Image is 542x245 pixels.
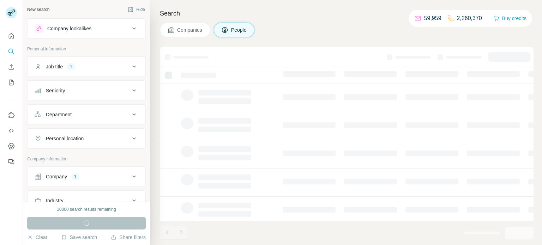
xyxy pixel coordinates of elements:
button: Industry [28,192,145,209]
button: Buy credits [494,13,526,23]
button: Company1 [28,168,145,185]
span: Companies [177,26,203,33]
p: Personal information [27,46,146,52]
div: 1 [71,173,79,180]
button: Search [6,45,17,58]
div: Seniority [46,87,65,94]
button: Seniority [28,82,145,99]
div: Job title [46,63,63,70]
button: Dashboard [6,140,17,153]
div: New search [27,6,49,13]
div: Industry [46,197,64,204]
button: Personal location [28,130,145,147]
div: Company lookalikes [47,25,91,32]
button: Hide [123,4,150,15]
button: Quick start [6,30,17,42]
button: Job title1 [28,58,145,75]
div: Personal location [46,135,84,142]
button: Share filters [111,234,146,241]
button: Save search [61,234,97,241]
button: Use Surfe on LinkedIn [6,109,17,122]
div: 1 [67,63,75,70]
span: People [231,26,247,33]
p: 59,959 [424,14,441,23]
button: Enrich CSV [6,61,17,73]
button: Company lookalikes [28,20,145,37]
h4: Search [160,8,534,18]
p: 2,260,370 [457,14,482,23]
button: Use Surfe API [6,124,17,137]
div: Company [46,173,67,180]
div: Department [46,111,72,118]
div: 10000 search results remaining [57,206,116,213]
button: Feedback [6,155,17,168]
p: Company information [27,156,146,162]
button: Department [28,106,145,123]
button: My lists [6,76,17,89]
button: Clear [27,234,47,241]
